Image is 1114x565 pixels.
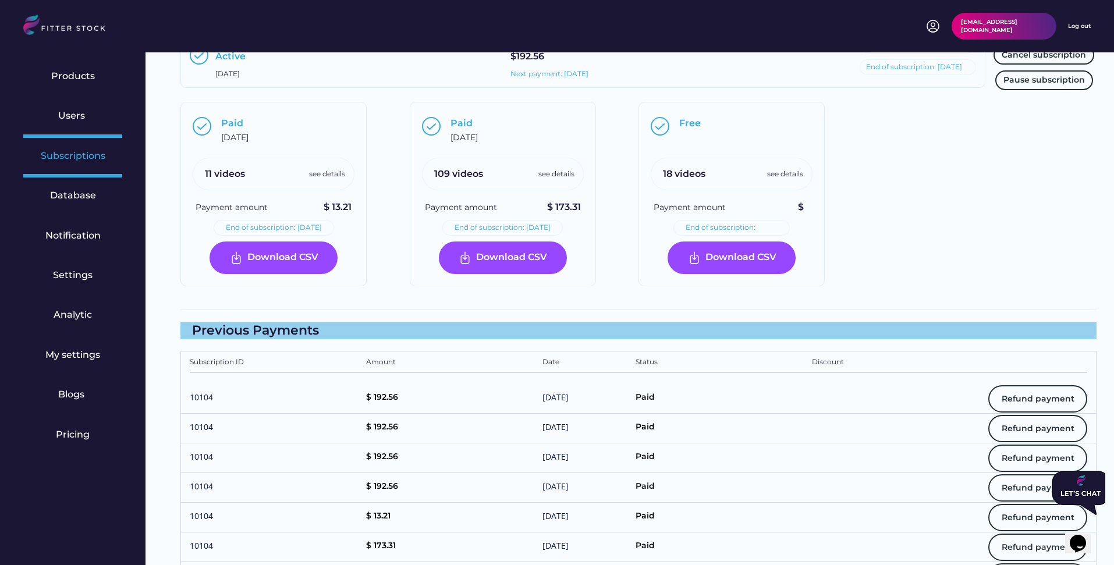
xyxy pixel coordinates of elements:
div: Free [679,117,701,130]
div: [DATE] [450,132,478,144]
div: 10104 [190,451,360,465]
img: Frame%20%287%29.svg [458,251,472,265]
div: Paid [636,451,806,465]
div: Log out [1068,22,1091,30]
div: Active [215,50,246,63]
div: Subscriptions [41,150,105,162]
div: Download CSV [247,251,318,265]
div: [DATE] [542,481,630,495]
div: Download CSV [705,251,776,265]
div: $ [798,201,810,214]
div: 18 videos [663,168,705,180]
div: $ 173.31 [547,201,581,214]
div: see details [767,169,803,179]
div: Paid [636,510,806,525]
div: see details [538,169,574,179]
button: Cancel subscription [994,45,1094,65]
div: $ 192.56 [366,481,537,495]
img: Group%201000002397.svg [651,117,669,136]
div: 11 videos [205,168,245,180]
div: Paid [221,117,243,130]
div: Discount [812,357,982,369]
div: Download CSV [476,251,547,265]
div: Status [636,357,806,369]
div: Previous Payments [180,322,1097,340]
div: End of subscription: [DATE] [866,62,962,72]
div: [DATE] [542,392,630,406]
div: [DATE] [542,451,630,465]
button: Refund payment [988,504,1087,532]
div: Notification [45,229,101,242]
img: Group%201000002397.svg [193,117,211,136]
div: $ 192.56 [366,451,537,465]
div: 109 videos [434,168,483,180]
button: Pause subscription [995,70,1093,90]
div: Amount [366,357,537,369]
div: see details [309,169,345,179]
div: Paid [450,117,473,130]
div: 10104 [190,481,360,495]
div: Users [58,109,87,122]
div: $192.56 [510,50,544,63]
div: $ 173.31 [366,540,537,555]
img: Frame%20%287%29.svg [229,251,243,265]
div: Payment amount [654,202,726,214]
div: 10104 [190,392,360,406]
img: LOGO.svg [23,15,115,38]
button: Refund payment [988,534,1087,562]
div: [EMAIL_ADDRESS][DOMAIN_NAME] [961,18,1047,34]
div: [DATE] [221,132,249,144]
div: Next payment: [DATE] [510,69,588,79]
div: Settings [53,269,93,282]
div: $ 13.21 [324,201,352,214]
div: End of subscription: [DATE] [455,223,551,233]
div: [DATE] [542,540,630,555]
div: End of subscription: [686,223,755,233]
div: [DATE] [542,510,630,525]
img: Group%201000002397.svg [190,46,208,65]
div: Database [50,189,96,202]
div: [DATE] [542,421,630,436]
div: Blogs [58,388,87,401]
button: Refund payment [988,445,1087,472]
div: Paid [636,481,806,495]
div: Paid [636,421,806,436]
img: Chat attention grabber [5,5,63,49]
button: Refund payment [988,474,1087,502]
iframe: chat widget [1047,466,1105,520]
div: Products [51,70,95,83]
img: Group%201000002397.svg [422,117,441,136]
div: Payment amount [425,202,497,214]
div: Date [542,357,630,369]
div: $ 192.56 [366,421,537,436]
div: 10104 [190,510,360,525]
div: Paid [636,540,806,555]
iframe: chat widget [1065,518,1102,553]
div: 10104 [190,540,360,555]
div: Payment amount [196,202,268,214]
img: profile-circle.svg [926,19,940,33]
img: Frame%20%287%29.svg [687,251,701,265]
div: Paid [636,392,806,406]
div: Analytic [54,308,92,321]
div: $ 13.21 [366,510,537,525]
div: Pricing [56,428,90,441]
button: Refund payment [988,385,1087,413]
div: Subscription ID [190,357,360,369]
div: 10104 [190,421,360,436]
div: $ 192.56 [366,392,537,406]
div: My settings [45,349,100,361]
div: End of subscription: [DATE] [226,223,322,233]
button: Refund payment [988,415,1087,443]
div: [DATE] [215,69,240,79]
